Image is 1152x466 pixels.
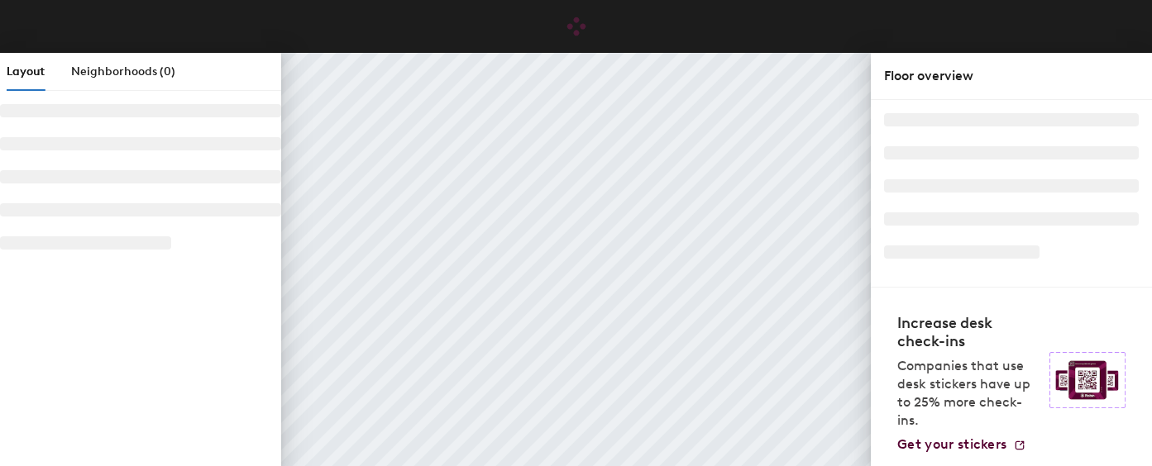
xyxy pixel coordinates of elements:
[884,66,1139,86] div: Floor overview
[1049,352,1126,408] img: Sticker logo
[897,436,1026,453] a: Get your stickers
[7,64,45,78] span: Layout
[897,436,1006,452] span: Get your stickers
[71,64,175,78] span: Neighborhoods (0)
[897,357,1040,430] p: Companies that use desk stickers have up to 25% more check-ins.
[897,314,1040,350] h4: Increase desk check-ins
